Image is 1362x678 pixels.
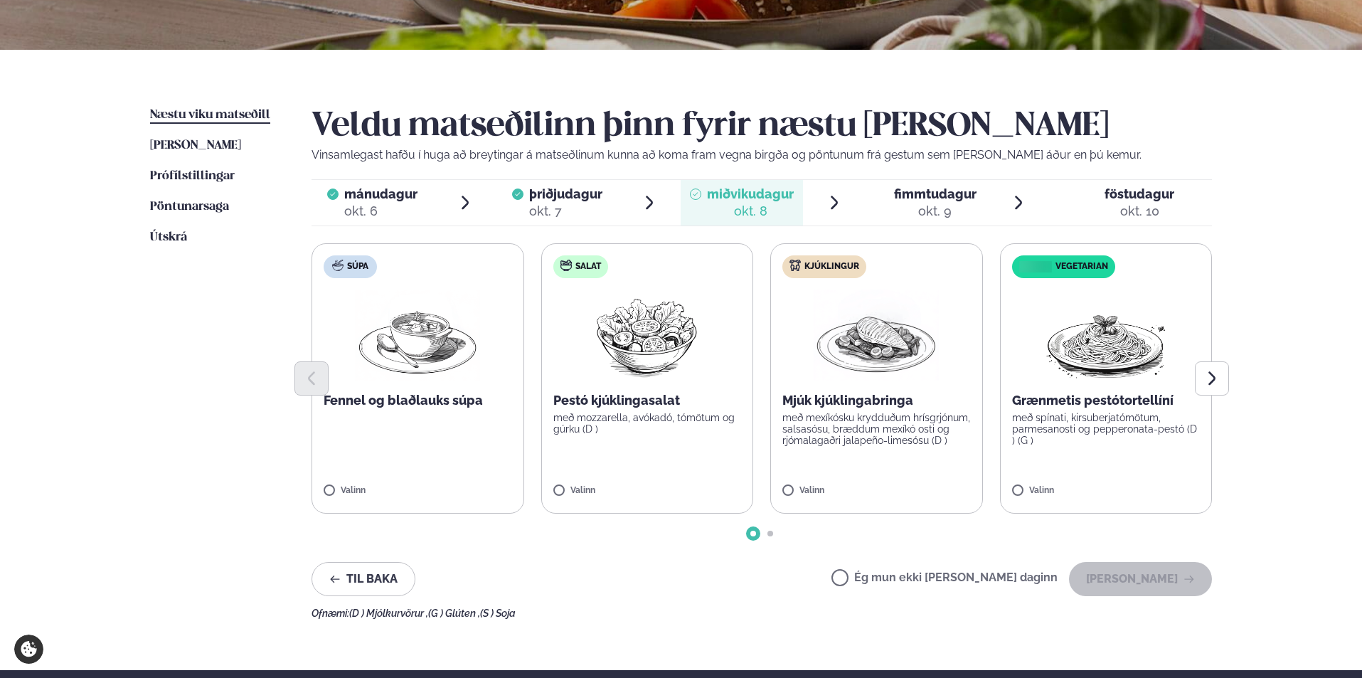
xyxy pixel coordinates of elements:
[355,290,480,381] img: Soup.png
[312,107,1212,147] h2: Veldu matseðilinn þinn fyrir næstu [PERSON_NAME]
[1012,392,1201,409] p: Grænmetis pestótortellíní
[349,608,428,619] span: (D ) Mjólkurvörur ,
[150,229,187,246] a: Útskrá
[344,203,417,220] div: okt. 6
[294,361,329,396] button: Previous slide
[1043,290,1169,381] img: Spagetti.png
[707,186,794,201] span: miðvikudagur
[1055,261,1108,272] span: Vegetarian
[789,260,801,271] img: chicken.svg
[150,201,229,213] span: Pöntunarsaga
[584,290,710,381] img: Salad.png
[150,168,235,185] a: Prófílstillingar
[894,203,977,220] div: okt. 9
[150,107,270,124] a: Næstu viku matseðill
[575,261,601,272] span: Salat
[312,608,1212,619] div: Ofnæmi:
[1012,412,1201,446] p: með spínati, kirsuberjatómötum, parmesanosti og pepperonata-pestó (D ) (G )
[150,170,235,182] span: Prófílstillingar
[529,186,602,201] span: þriðjudagur
[312,147,1212,164] p: Vinsamlegast hafðu í huga að breytingar á matseðlinum kunna að koma fram vegna birgða og pöntunum...
[150,137,241,154] a: [PERSON_NAME]
[428,608,480,619] span: (G ) Glúten ,
[782,412,971,446] p: með mexíkósku krydduðum hrísgrjónum, salsasósu, bræddum mexíkó osti og rjómalagaðri jalapeño-lime...
[312,562,415,596] button: Til baka
[553,392,742,409] p: Pestó kjúklingasalat
[750,531,756,536] span: Go to slide 1
[1195,361,1229,396] button: Next slide
[150,139,241,152] span: [PERSON_NAME]
[560,260,572,271] img: salad.svg
[814,290,939,381] img: Chicken-breast.png
[707,203,794,220] div: okt. 8
[150,231,187,243] span: Útskrá
[332,260,344,271] img: soup.svg
[894,186,977,201] span: fimmtudagur
[1016,260,1055,274] img: icon
[150,198,229,216] a: Pöntunarsaga
[767,531,773,536] span: Go to slide 2
[14,635,43,664] a: Cookie settings
[1069,562,1212,596] button: [PERSON_NAME]
[529,203,602,220] div: okt. 7
[344,186,417,201] span: mánudagur
[480,608,516,619] span: (S ) Soja
[804,261,859,272] span: Kjúklingur
[150,109,270,121] span: Næstu viku matseðill
[782,392,971,409] p: Mjúk kjúklingabringa
[553,412,742,435] p: með mozzarella, avókadó, tómötum og gúrku (D )
[324,392,512,409] p: Fennel og blaðlauks súpa
[347,261,368,272] span: Súpa
[1105,186,1174,201] span: föstudagur
[1105,203,1174,220] div: okt. 10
